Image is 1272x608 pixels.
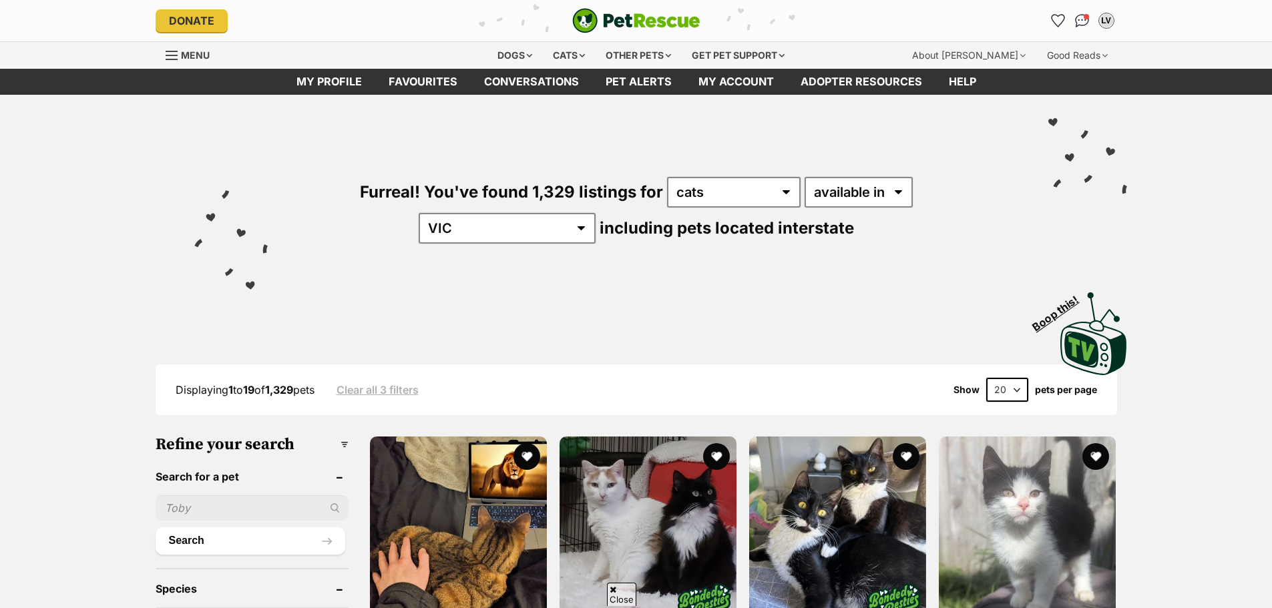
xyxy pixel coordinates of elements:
a: Pet alerts [592,69,685,95]
span: including pets located interstate [600,218,854,238]
strong: 1,329 [265,383,293,396]
a: Boop this! [1060,280,1127,378]
div: Good Reads [1038,42,1117,69]
a: Adopter resources [787,69,935,95]
button: Search [156,527,345,554]
button: favourite [513,443,540,470]
span: Menu [181,49,210,61]
span: Close [607,583,636,606]
strong: 1 [228,383,233,396]
a: PetRescue [572,8,700,33]
div: About [PERSON_NAME] [903,42,1035,69]
a: Favourites [375,69,471,95]
span: Boop this! [1030,285,1091,333]
button: favourite [703,443,730,470]
a: My account [685,69,787,95]
button: favourite [893,443,919,470]
img: logo-cat-932fe2b9b8326f06289b0f2fb663e598f794de774fb13d1741a6617ecf9a85b4.svg [572,8,700,33]
header: Species [156,583,349,595]
span: Show [953,384,980,395]
strong: 19 [243,383,254,396]
a: My profile [283,69,375,95]
div: Cats [544,42,594,69]
div: Get pet support [682,42,794,69]
a: Conversations [1072,10,1093,31]
span: Furreal! You've found 1,329 listings for [360,182,663,202]
label: pets per page [1035,384,1097,395]
img: chat-41dd97257d64d25036548639549fe6c8038ab92f7586957e7f3b1b290dea8141.svg [1075,14,1089,27]
header: Search for a pet [156,471,349,483]
a: Favourites [1048,10,1069,31]
a: Menu [166,42,219,66]
span: Displaying to of pets [176,383,314,396]
input: Toby [156,495,349,521]
ul: Account quick links [1048,10,1117,31]
button: My account [1096,10,1117,31]
div: LV [1100,14,1113,27]
a: Help [935,69,990,95]
img: PetRescue TV logo [1060,292,1127,375]
a: conversations [471,69,592,95]
a: Donate [156,9,228,32]
button: favourite [1082,443,1109,470]
div: Other pets [596,42,680,69]
h3: Refine your search [156,435,349,454]
div: Dogs [488,42,542,69]
a: Clear all 3 filters [337,384,419,396]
